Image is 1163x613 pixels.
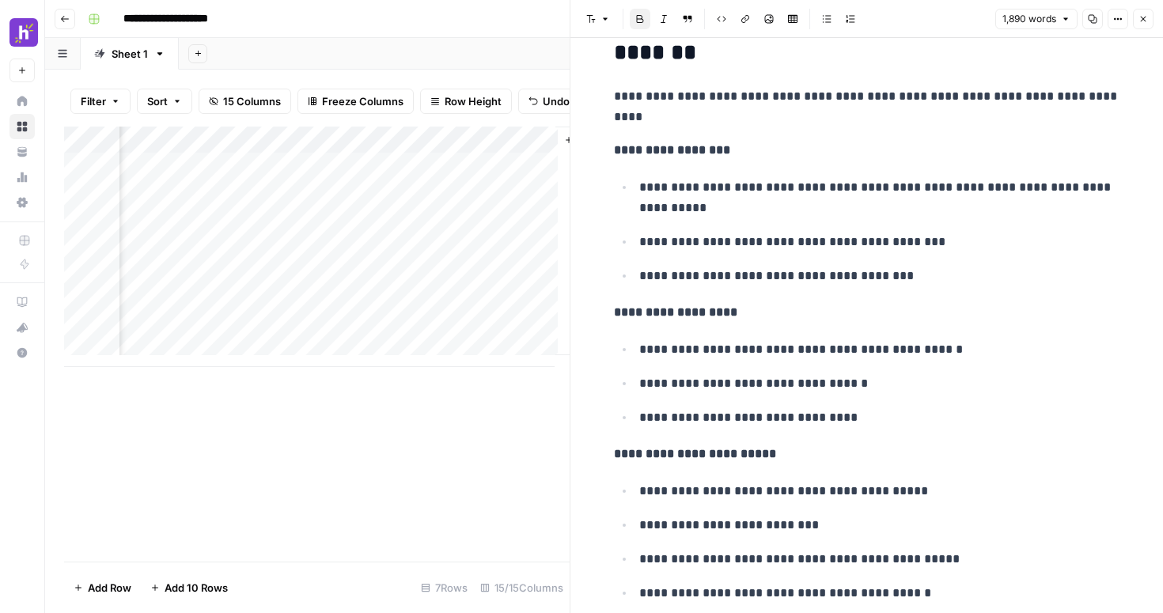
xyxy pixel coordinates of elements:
[543,93,570,109] span: Undo
[81,38,179,70] a: Sheet 1
[147,93,168,109] span: Sort
[322,93,403,109] span: Freeze Columns
[223,93,281,109] span: 15 Columns
[9,114,35,139] a: Browse
[199,89,291,114] button: 15 Columns
[474,575,570,600] div: 15/15 Columns
[9,13,35,52] button: Workspace: Homebase
[9,139,35,165] a: Your Data
[9,18,38,47] img: Homebase Logo
[995,9,1078,29] button: 1,890 words
[141,575,237,600] button: Add 10 Rows
[9,340,35,365] button: Help + Support
[165,580,228,596] span: Add 10 Rows
[1002,12,1056,26] span: 1,890 words
[9,89,35,114] a: Home
[81,93,106,109] span: Filter
[9,289,35,315] a: AirOps Academy
[420,89,512,114] button: Row Height
[88,580,131,596] span: Add Row
[70,89,131,114] button: Filter
[518,89,580,114] button: Undo
[137,89,192,114] button: Sort
[9,190,35,215] a: Settings
[64,575,141,600] button: Add Row
[445,93,502,109] span: Row Height
[415,575,474,600] div: 7 Rows
[9,165,35,190] a: Usage
[297,89,414,114] button: Freeze Columns
[112,46,148,62] div: Sheet 1
[10,316,34,339] div: What's new?
[9,315,35,340] button: What's new?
